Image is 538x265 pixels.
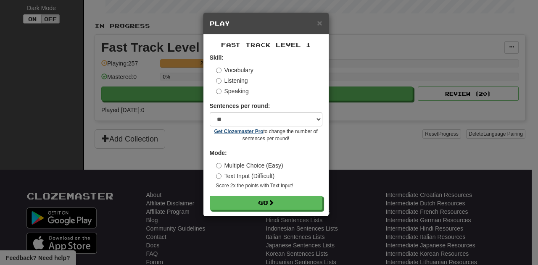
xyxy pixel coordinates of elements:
[216,161,283,170] label: Multiple Choice (Easy)
[216,78,222,84] input: Listening
[317,18,322,28] span: ×
[216,172,275,180] label: Text Input (Difficult)
[216,89,222,94] input: Speaking
[210,54,224,61] strong: Skill:
[216,68,222,73] input: Vocabulary
[216,66,253,74] label: Vocabulary
[216,163,222,168] input: Multiple Choice (Easy)
[221,41,311,48] span: Fast Track Level 1
[216,87,249,95] label: Speaking
[210,150,227,156] strong: Mode:
[216,182,322,189] small: Score 2x the points with Text Input !
[216,173,222,179] input: Text Input (Difficult)
[214,129,264,134] a: Get Clozemaster Pro
[216,76,248,85] label: Listening
[210,19,322,28] h5: Play
[210,102,270,110] label: Sentences per round:
[210,128,322,142] small: to change the number of sentences per round!
[210,196,322,210] button: Go
[317,18,322,27] button: Close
